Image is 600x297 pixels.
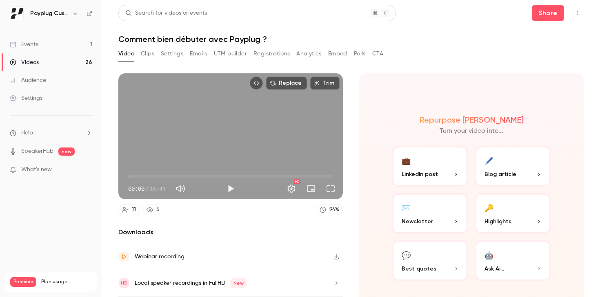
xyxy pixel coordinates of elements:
[156,205,160,214] div: 5
[392,146,468,187] button: 💼LinkedIn post
[118,34,584,44] h1: Comment bien débuter avec Payplug ?
[402,201,411,214] div: ✉️
[30,9,69,18] h6: Payplug Customer Success
[322,180,339,197] button: Full screen
[484,264,504,273] span: Ask Ai...
[21,129,33,137] span: Help
[135,278,247,288] div: Local speaker recordings in FullHD
[294,179,300,184] div: HD
[372,47,383,60] button: CTA
[21,165,52,174] span: What's new
[402,264,436,273] span: Best quotes
[440,126,503,136] p: Turn your video into...
[402,170,438,178] span: LinkedIn post
[128,185,166,193] div: 00:00
[128,185,144,193] span: 00:00
[141,47,154,60] button: Clips
[354,47,366,60] button: Polls
[10,129,92,137] li: help-dropdown-opener
[21,147,53,156] a: SpeakerHub
[316,204,343,215] a: 94%
[402,154,411,167] div: 💼
[125,9,207,18] div: Search for videos or events
[484,201,493,214] div: 🔑
[10,277,36,287] span: Premium
[328,47,347,60] button: Embed
[10,76,46,84] div: Audience
[571,7,584,20] button: Top Bar Actions
[484,170,516,178] span: Blog article
[310,77,340,90] button: Trim
[82,166,92,174] iframe: Noticeable Trigger
[392,240,468,281] button: 💬Best quotes
[484,217,511,226] span: Highlights
[484,154,493,167] div: 🖊️
[250,77,263,90] button: Embed video
[329,205,339,214] div: 94 %
[143,204,163,215] a: 5
[484,249,493,261] div: 🤖
[10,94,42,102] div: Settings
[10,40,38,48] div: Events
[283,180,300,197] button: Settings
[161,47,183,60] button: Settings
[190,47,207,60] button: Emails
[230,278,247,288] span: New
[253,47,290,60] button: Registrations
[402,217,433,226] span: Newsletter
[475,193,551,234] button: 🔑Highlights
[296,47,322,60] button: Analytics
[58,147,75,156] span: new
[214,47,247,60] button: UTM builder
[10,58,39,66] div: Videos
[266,77,307,90] button: Replace
[41,279,92,285] span: Plan usage
[532,5,564,21] button: Share
[222,180,239,197] button: Play
[118,47,134,60] button: Video
[475,240,551,281] button: 🤖Ask Ai...
[303,180,319,197] button: Turn on miniplayer
[118,227,343,237] h2: Downloads
[145,185,149,193] span: /
[420,115,524,125] h2: Repurpose [PERSON_NAME]
[475,146,551,187] button: 🖊️Blog article
[149,185,166,193] span: 36:41
[392,193,468,234] button: ✉️Newsletter
[402,249,411,261] div: 💬
[132,205,136,214] div: 11
[172,180,189,197] button: Mute
[118,204,140,215] a: 11
[10,7,23,20] img: Payplug Customer Success
[135,252,184,262] div: Webinar recording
